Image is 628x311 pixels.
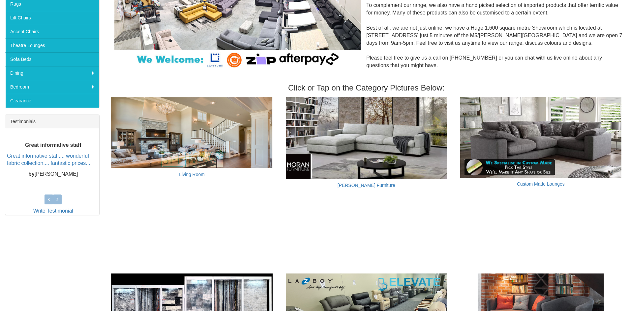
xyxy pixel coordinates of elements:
[5,25,99,39] a: Accent Chairs
[5,80,99,94] a: Bedroom
[517,181,565,187] a: Custom Made Lounges
[338,183,395,188] a: [PERSON_NAME] Furniture
[286,97,447,179] img: Moran Furniture
[460,97,621,178] img: Custom Made Lounges
[5,52,99,66] a: Sofa Beds
[28,171,35,177] b: by
[25,142,81,148] b: Great informative staff
[109,84,623,92] h3: Click or Tap on the Category Pictures Below:
[33,208,73,214] a: Write Testimonial
[5,11,99,25] a: Lift Chairs
[5,94,99,108] a: Clearance
[7,171,99,178] p: [PERSON_NAME]
[5,66,99,80] a: Dining
[5,39,99,52] a: Theatre Lounges
[7,153,90,166] a: Great informative staff.... wonderful fabric collection.... fantastic prices...
[179,172,205,177] a: Living Room
[111,97,272,168] img: Living Room
[5,115,99,128] div: Testimonials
